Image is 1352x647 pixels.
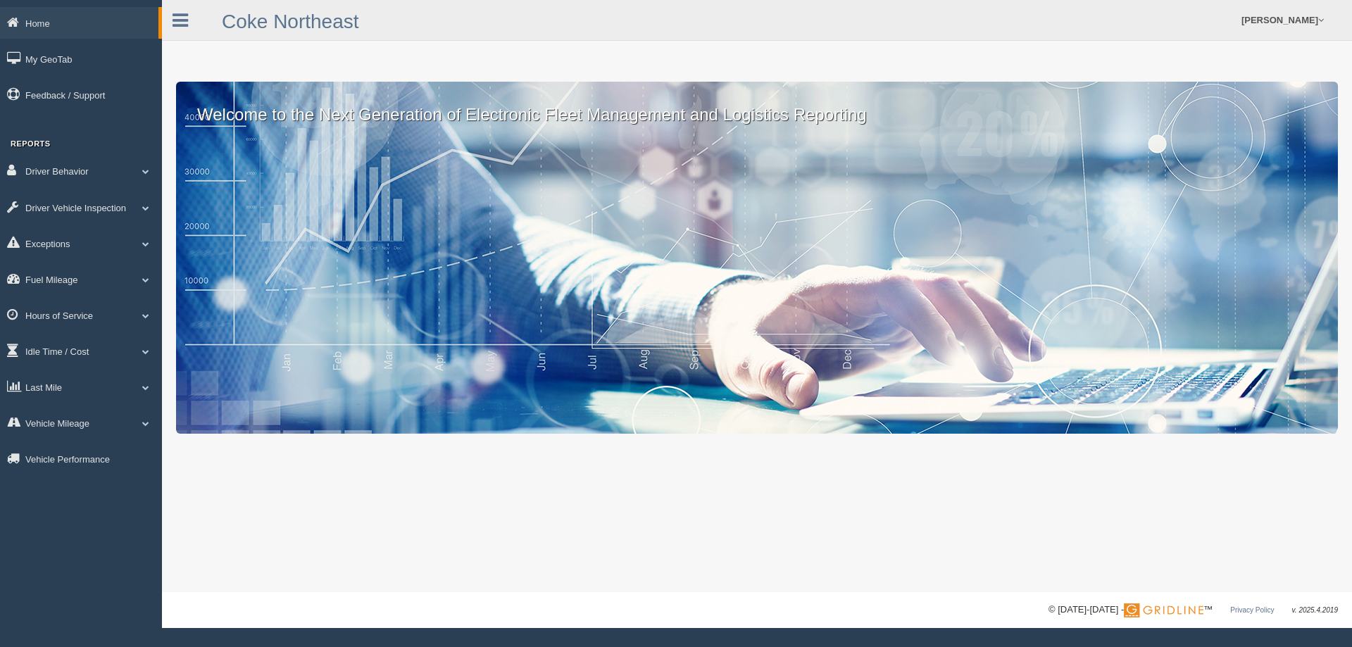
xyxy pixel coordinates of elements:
[1124,603,1203,617] img: Gridline
[1292,606,1338,614] span: v. 2025.4.2019
[1230,606,1274,614] a: Privacy Policy
[1049,603,1338,617] div: © [DATE]-[DATE] - ™
[176,82,1338,127] p: Welcome to the Next Generation of Electronic Fleet Management and Logistics Reporting
[222,11,359,32] a: Coke Northeast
